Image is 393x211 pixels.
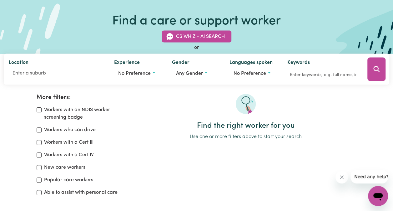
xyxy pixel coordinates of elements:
div: or [4,44,389,51]
h1: Find a care or support worker [112,14,281,29]
label: Workers who can drive [44,126,96,134]
iframe: Close message [335,171,348,183]
span: Any gender [176,71,203,76]
label: Popular care workers [44,176,93,184]
button: Worker language preferences [229,68,277,80]
iframe: Button to launch messaging window [368,186,388,206]
p: Use one or more filters above to start your search [135,133,356,141]
label: Workers with a Cert III [44,139,93,146]
h2: More filters: [37,94,127,101]
input: Enter a suburb [9,68,104,79]
button: CS Whiz - AI Search [162,31,231,43]
label: Experience [114,59,140,68]
button: Worker gender preference [172,68,219,80]
label: Able to assist with personal care [44,189,118,196]
label: Gender [172,59,189,68]
label: Workers with a Cert IV [44,151,94,159]
button: Search [367,58,385,81]
input: Enter keywords, e.g. full name, interests [287,70,359,80]
span: No preference [234,71,266,76]
label: Workers with an NDIS worker screening badge [44,106,127,121]
button: Worker experience options [114,68,162,80]
h2: Find the right worker for you [135,121,356,131]
label: Languages spoken [229,59,273,68]
label: Keywords [287,59,310,68]
label: New care workers [44,164,85,171]
label: Location [9,59,28,68]
span: Need any help? [4,4,38,9]
iframe: Message from company [350,170,388,183]
span: No preference [118,71,151,76]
